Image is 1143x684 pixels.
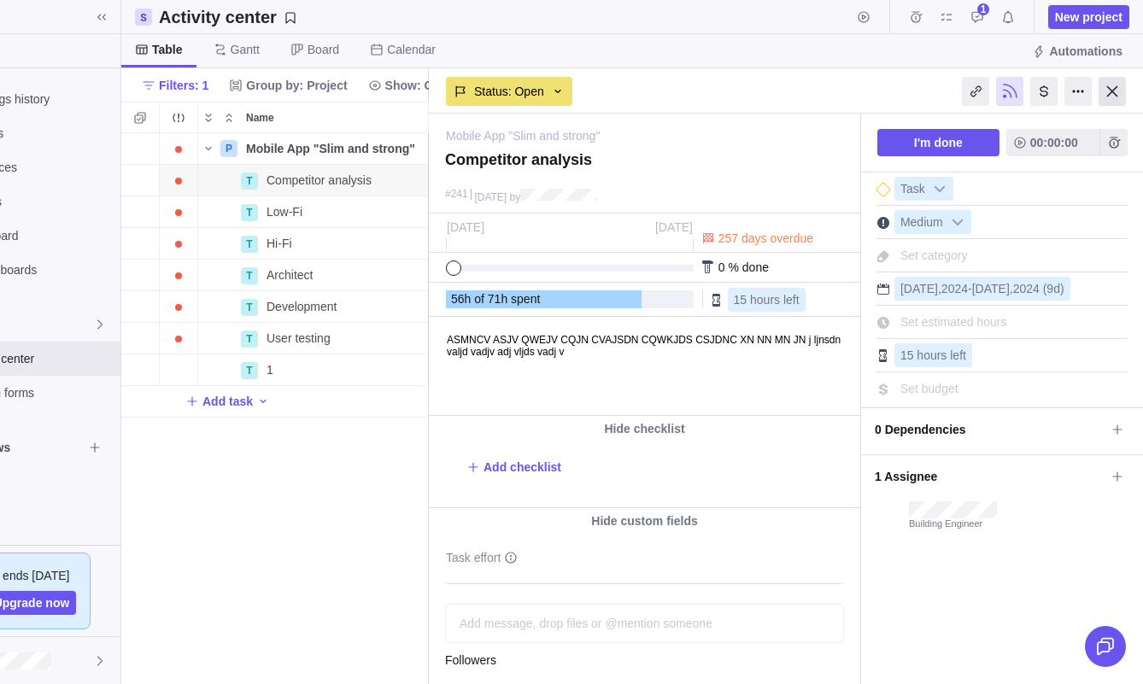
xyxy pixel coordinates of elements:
[241,362,258,379] div: T
[876,183,890,196] div: This is a milestone
[935,13,958,26] a: My assignments
[241,299,258,316] div: T
[446,127,600,144] a: Mobile App "Slim and strong"
[501,292,540,306] span: h spent
[718,260,725,274] span: 0
[267,203,302,220] span: Low-Fi
[900,382,958,395] span: Set budget
[895,178,930,202] span: Task
[260,260,428,290] div: Architect
[941,282,968,295] span: 2024
[260,354,428,385] div: 1
[198,196,429,228] div: Name
[655,220,693,234] span: [DATE]
[267,266,313,284] span: Architect
[938,282,941,295] span: ,
[246,77,347,94] span: Group by: Project
[260,228,428,259] div: Hi-Fi
[852,5,876,29] span: Start timer
[894,177,953,201] div: Task
[996,13,1020,26] a: Notifications
[510,191,521,203] span: by
[1064,77,1092,106] div: More actions
[241,236,258,253] div: T
[965,13,989,26] a: Approval requests
[1010,282,1013,295] span: ,
[135,73,215,97] span: Filters: 1
[900,248,968,262] span: Set category
[198,133,429,165] div: Name
[430,318,857,415] iframe: Editable area. Press F10 for toolbar.
[83,436,107,459] span: Browse views
[159,5,277,29] h2: Activity center
[267,361,273,378] span: 1
[935,5,958,29] span: My assignments
[256,389,270,413] span: Add activity
[466,455,561,479] span: Add checklist
[267,298,337,315] span: Development
[1030,77,1058,106] div: Billing
[1043,282,1064,295] span: (9d)
[260,323,428,354] div: User testing
[1013,282,1040,295] span: 2024
[996,77,1023,106] div: Unfollow
[160,260,198,291] div: Trouble indication
[121,133,429,684] div: grid
[728,260,768,274] span: % done
[1048,5,1129,29] span: New project
[1100,129,1128,156] span: Add time entry
[220,140,237,157] div: P
[267,172,372,189] span: Competitor analysis
[267,330,331,347] span: User testing
[246,140,415,157] span: Mobile App "Slim and strong"
[965,5,989,29] span: Approval requests
[894,210,971,234] div: Medium
[260,291,428,322] div: Development
[160,165,198,196] div: Trouble indication
[1006,129,1099,156] span: 00:00:00
[198,228,429,260] div: Name
[900,282,938,295] span: [DATE]
[447,220,484,234] span: [DATE]
[429,508,860,534] div: Hide custom fields
[875,462,1105,491] span: 1 Assignee
[474,191,507,203] span: [DATE]
[152,5,304,29] span: Save your current layout and filters as a View
[222,73,354,97] span: Group by: Project
[1025,39,1129,63] span: Automations
[904,5,928,29] span: Time logs
[504,551,518,564] svg: info-description
[260,196,428,227] div: Low-Fi
[152,41,183,58] span: Table
[160,133,198,165] div: Trouble indication
[159,77,208,94] span: Filters: 1
[445,652,496,669] span: Followers
[962,77,989,106] div: Copy link
[239,102,428,132] div: Name
[429,416,860,441] div: Hide checklist
[160,228,198,260] div: Trouble indication
[198,291,429,323] div: Name
[198,165,429,196] div: Name
[160,354,198,386] div: Trouble indication
[361,73,543,97] span: Show: Completed projects
[219,106,239,130] span: Collapse
[877,129,999,156] span: I'm done
[718,231,813,245] span: 257 days overdue
[241,172,258,190] div: T
[260,165,428,196] div: Competitor analysis
[231,41,260,58] span: Gantt
[202,393,253,410] span: Add task
[241,267,258,284] div: T
[387,41,436,58] span: Calendar
[734,293,800,307] span: 15 hours left
[267,235,292,252] span: Hi-Fi
[900,348,966,362] span: 15 hours left
[474,83,544,100] span: Status: Open
[900,315,1007,329] span: Set estimated hours
[1099,77,1126,106] div: Close
[904,13,928,26] a: Time logs
[875,415,1105,444] span: 0 Dependencies
[996,5,1020,29] span: Notifications
[1049,43,1122,60] span: Automations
